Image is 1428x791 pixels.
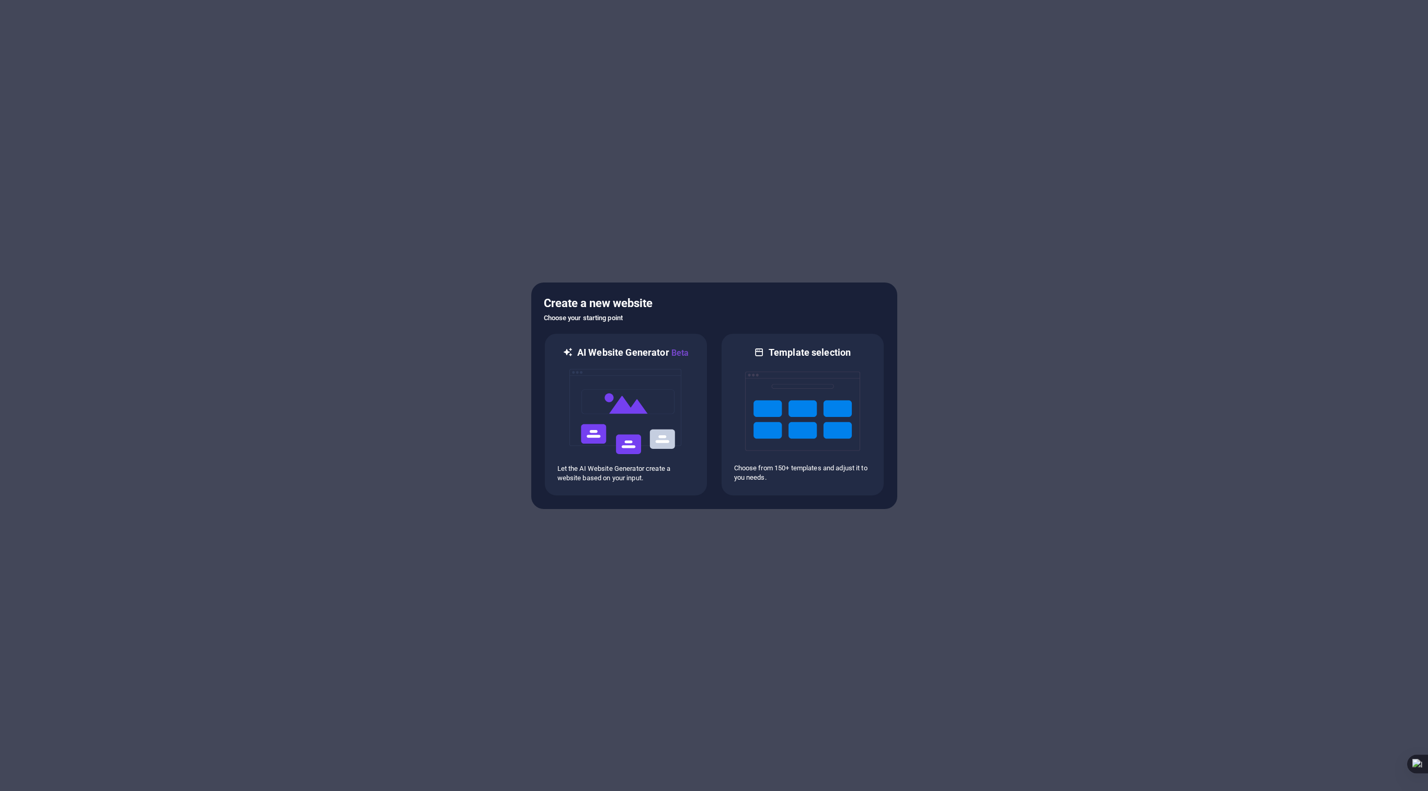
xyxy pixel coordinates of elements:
p: Choose from 150+ templates and adjust it to you needs. [734,464,871,482]
span: Beta [669,348,689,358]
h6: AI Website Generator [577,346,689,359]
h6: Template selection [769,346,851,359]
div: AI Website GeneratorBetaaiLet the AI Website Generator create a website based on your input. [544,333,708,496]
h5: Create a new website [544,295,885,312]
h6: Choose your starting point [544,312,885,324]
div: Template selectionChoose from 150+ templates and adjust it to you needs. [721,333,885,496]
p: Let the AI Website Generator create a website based on your input. [557,464,694,483]
img: ai [568,359,683,464]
